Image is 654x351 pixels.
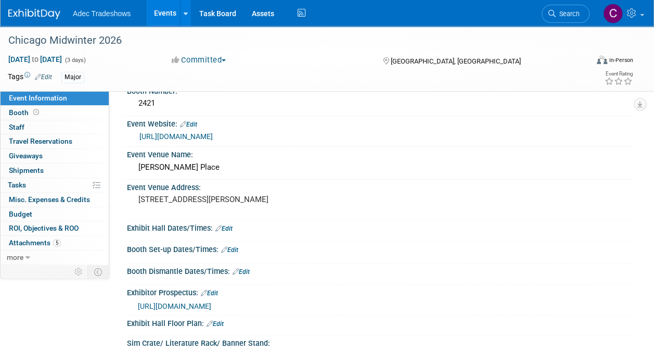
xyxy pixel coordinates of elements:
[1,250,109,265] a: more
[127,116,633,130] div: Event Website:
[1,149,109,163] a: Giveaways
[1,178,109,192] a: Tasks
[135,95,625,111] div: 2421
[556,10,580,18] span: Search
[35,73,52,81] a: Edit
[88,265,109,279] td: Toggle Event Tabs
[70,265,88,279] td: Personalize Event Tab Strip
[168,55,230,66] button: Committed
[5,31,580,50] div: Chicago Midwinter 2026
[542,54,633,70] div: Event Format
[61,72,84,83] div: Major
[1,91,109,105] a: Event Information
[1,207,109,221] a: Budget
[542,5,589,23] a: Search
[1,236,109,250] a: Attachments5
[9,239,61,247] span: Attachments
[180,121,197,128] a: Edit
[1,120,109,134] a: Staff
[9,108,41,117] span: Booth
[127,335,633,348] div: Sim Crate/ Literature Rack/ Banner Stand:
[605,71,633,77] div: Event Rating
[8,181,26,189] span: Tasks
[138,195,326,204] pre: [STREET_ADDRESS][PERSON_NAME]
[127,180,633,193] div: Event Venue Address:
[127,147,633,160] div: Event Venue Name:
[9,123,24,131] span: Staff
[9,210,32,218] span: Budget
[233,268,250,275] a: Edit
[609,56,633,64] div: In-Person
[139,132,213,141] a: [URL][DOMAIN_NAME]
[1,134,109,148] a: Travel Reservations
[30,55,40,64] span: to
[1,164,109,178] a: Shipments
[1,193,109,207] a: Misc. Expenses & Credits
[603,4,623,23] img: Carol Schmidlin
[207,320,224,328] a: Edit
[135,159,625,176] div: [PERSON_NAME] Place
[53,239,61,247] span: 5
[9,166,44,174] span: Shipments
[391,57,521,65] span: [GEOGRAPHIC_DATA], [GEOGRAPHIC_DATA]
[201,290,218,297] a: Edit
[127,316,633,329] div: Exhibit Hall Floor Plan:
[127,264,633,277] div: Booth Dismantle Dates/Times:
[9,224,79,232] span: ROI, Objectives & ROO
[8,9,60,19] img: ExhibitDay
[138,302,211,310] a: [URL][DOMAIN_NAME]
[1,106,109,120] a: Booth
[9,152,43,160] span: Giveaways
[9,195,90,204] span: Misc. Expenses & Credits
[7,253,23,261] span: more
[597,56,607,64] img: Format-Inperson.png
[8,71,52,83] td: Tags
[221,246,238,254] a: Edit
[127,220,633,234] div: Exhibit Hall Dates/Times:
[127,285,633,298] div: Exhibitor Prospectus:
[9,94,67,102] span: Event Information
[64,57,86,64] span: (3 days)
[1,221,109,235] a: ROI, Objectives & ROO
[127,242,633,255] div: Booth Set-up Dates/Times:
[73,9,131,18] span: Adec Tradeshows
[9,137,72,145] span: Travel Reservations
[215,225,233,232] a: Edit
[31,108,41,116] span: Booth not reserved yet
[8,55,62,64] span: [DATE] [DATE]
